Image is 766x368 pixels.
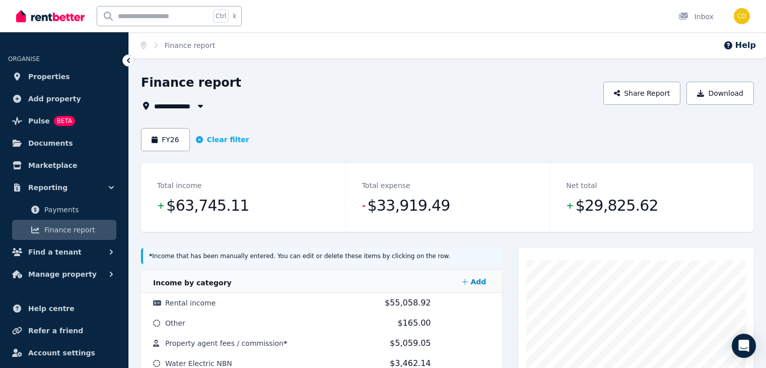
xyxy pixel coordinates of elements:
[8,321,120,341] a: Refer a friend
[28,246,82,258] span: Find a tenant
[28,71,70,83] span: Properties
[44,224,112,236] span: Finance report
[603,82,681,105] button: Share Report
[28,181,67,194] span: Reporting
[28,268,97,280] span: Manage property
[141,75,241,91] h1: Finance report
[28,325,83,337] span: Refer a friend
[157,199,164,213] span: +
[166,196,249,216] span: $63,745.11
[8,89,120,109] a: Add property
[678,12,714,22] div: Inbox
[165,359,232,367] span: Water Electric NBN
[157,179,201,192] dt: Total income
[196,135,249,145] button: Clear filter
[732,334,756,358] div: Open Intercom Messenger
[390,358,431,368] span: $3,462.14
[8,298,120,319] a: Help centre
[576,196,658,216] span: $29,825.62
[8,111,120,131] a: PulseBETA
[12,220,116,240] a: Finance report
[149,253,450,260] small: Income that has been manually entered. You can edit or delete these items by clicking on the row.
[8,55,40,63] span: ORGANISE
[165,319,185,327] span: Other
[390,338,431,348] span: $5,059.05
[16,9,85,24] img: RentBetter
[458,272,490,292] a: Add
[165,299,216,307] span: Rental income
[686,82,754,105] button: Download
[28,115,50,127] span: Pulse
[566,179,597,192] dt: Net total
[165,339,287,347] span: Property agent fees / commission
[362,179,410,192] dt: Total expense
[723,39,756,51] button: Help
[165,41,216,49] a: Finance report
[28,137,73,149] span: Documents
[8,133,120,153] a: Documents
[233,12,236,20] span: k
[8,264,120,284] button: Manage property
[397,318,431,328] span: $165.00
[153,279,232,287] span: Income by category
[385,298,431,308] span: $55,058.92
[367,196,450,216] span: $33,919.49
[12,200,116,220] a: Payments
[28,302,75,315] span: Help centre
[8,67,120,87] a: Properties
[734,8,750,24] img: Rentals Team
[28,93,81,105] span: Add property
[566,199,573,213] span: +
[8,343,120,363] a: Account settings
[8,177,120,198] button: Reporting
[129,32,227,58] nav: Breadcrumb
[8,155,120,175] a: Marketplace
[28,347,95,359] span: Account settings
[213,10,229,23] span: Ctrl
[8,242,120,262] button: Find a tenant
[28,159,77,171] span: Marketplace
[362,199,366,213] span: -
[54,116,75,126] span: BETA
[141,128,190,151] button: FY26
[44,204,112,216] span: Payments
